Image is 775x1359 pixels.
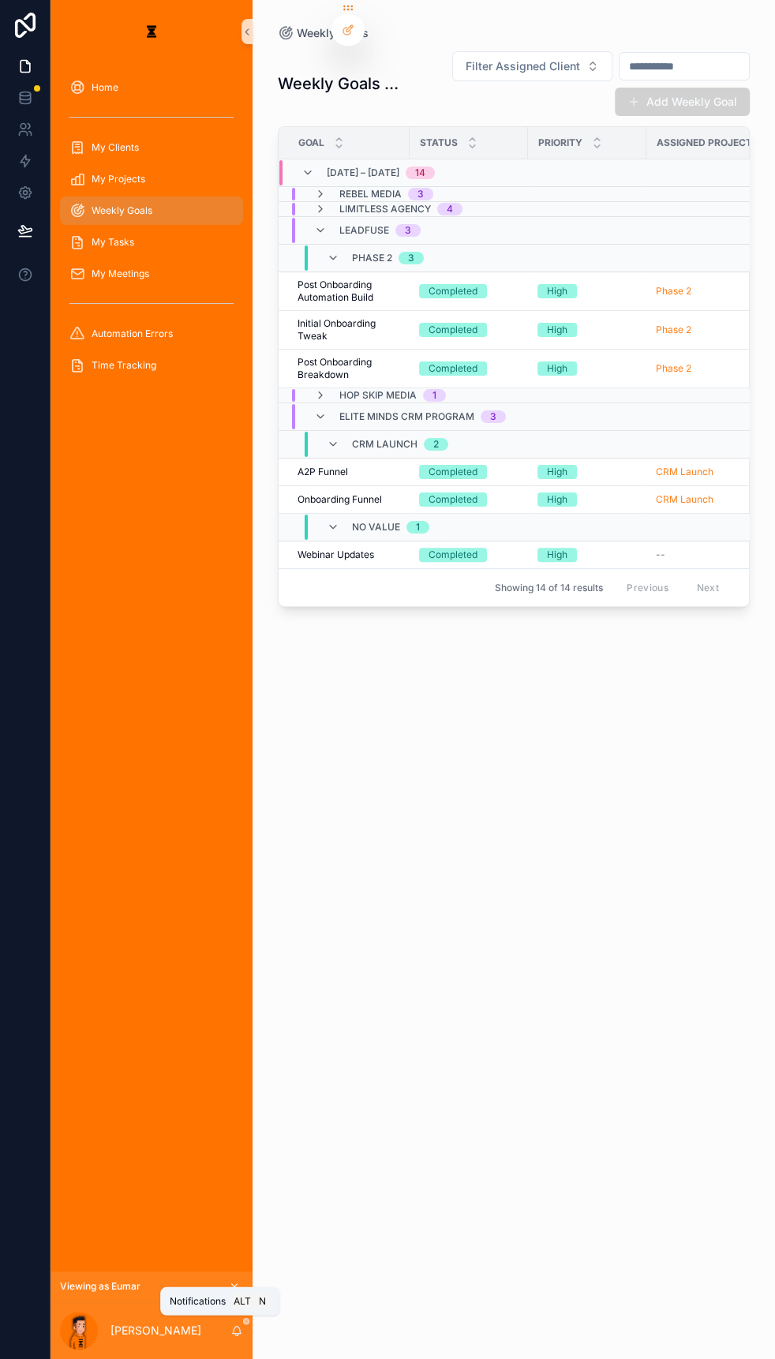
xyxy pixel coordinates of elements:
span: A2P Funnel [298,466,348,478]
a: Phase 2 [656,285,755,298]
a: Phase 2 [656,285,691,298]
span: N [256,1295,268,1308]
span: Weekly Goals [92,204,152,217]
a: Weekly Goals [278,25,369,41]
div: 3 [408,252,414,264]
a: High [537,361,637,376]
div: Completed [429,323,477,337]
div: Completed [429,548,477,562]
div: High [547,548,567,562]
a: Completed [419,284,519,298]
span: Phase 2 [352,252,392,264]
div: 3 [405,224,411,237]
a: High [537,492,637,507]
a: My Clients [60,133,243,162]
a: Webinar Updates [298,548,400,561]
span: CRM Launch [352,438,417,451]
a: Post Onboarding Breakdown [298,356,400,381]
a: Completed [419,548,519,562]
a: My Tasks [60,228,243,256]
a: A2P Funnel [298,466,400,478]
span: Showing 14 of 14 results [495,582,603,594]
span: Notifications [170,1295,226,1308]
span: Time Tracking [92,359,156,372]
div: High [547,284,567,298]
a: CRM Launch [656,493,713,506]
span: Assigned Project [657,137,752,149]
a: Phase 2 [656,324,691,336]
a: Completed [419,361,519,376]
a: CRM Launch [656,466,755,478]
a: Automation Errors [60,320,243,348]
span: My Clients [92,141,139,154]
div: 1 [432,389,436,402]
a: Initial Onboarding Tweak [298,317,400,343]
div: Completed [429,492,477,507]
a: Phase 2 [656,362,755,375]
div: 1 [416,521,420,533]
span: Home [92,81,118,94]
a: Onboarding Funnel [298,493,400,506]
span: Elite Minds CRM Program [339,410,474,423]
span: Webinar Updates [298,548,374,561]
span: Priority [538,137,582,149]
span: Limitless Agency [339,203,431,215]
span: Rebel Media [339,188,402,200]
span: Status [420,137,458,149]
a: Weekly Goals [60,197,243,225]
div: 3 [417,188,424,200]
div: Completed [429,465,477,479]
a: CRM Launch [656,466,713,478]
a: High [537,548,637,562]
div: 4 [447,203,453,215]
a: Phase 2 [656,362,691,375]
span: -- [656,548,665,561]
a: Phase 2 [656,324,755,336]
div: High [547,323,567,337]
div: High [547,465,567,479]
span: My Projects [92,173,145,185]
div: Completed [429,284,477,298]
a: Completed [419,323,519,337]
span: [DATE] – [DATE] [327,167,399,179]
a: -- [656,548,755,561]
div: High [547,492,567,507]
a: High [537,323,637,337]
h1: Weekly Goals Tracker [278,73,403,95]
span: Filter Assigned Client [466,58,580,74]
span: Automation Errors [92,328,173,340]
a: Completed [419,492,519,507]
div: 3 [490,410,496,423]
img: App logo [139,19,164,44]
div: High [547,361,567,376]
a: Post Onboarding Automation Build [298,279,400,304]
a: Time Tracking [60,351,243,380]
span: Goal [298,137,324,149]
a: CRM Launch [656,493,755,506]
span: Alt [234,1295,251,1308]
span: My Meetings [92,268,149,280]
span: Hop Skip Media [339,389,417,402]
span: My Tasks [92,236,134,249]
div: 2 [433,438,439,451]
button: Select Button [452,51,612,81]
span: Onboarding Funnel [298,493,382,506]
a: Home [60,73,243,102]
button: Add Weekly Goal [615,88,750,116]
span: No value [352,521,400,533]
span: LEADFUSE [339,224,389,237]
a: My Meetings [60,260,243,288]
a: Completed [419,465,519,479]
a: My Projects [60,165,243,193]
div: Completed [429,361,477,376]
span: Weekly Goals [297,25,369,41]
